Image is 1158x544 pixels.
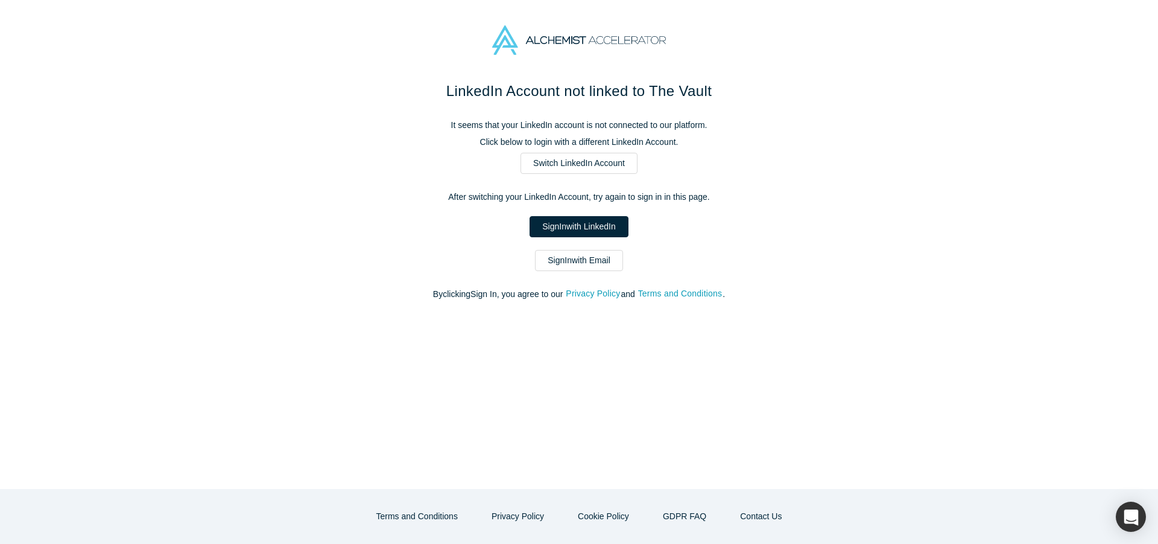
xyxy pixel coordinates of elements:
a: Switch LinkedIn Account [520,153,638,174]
p: By clicking Sign In , you agree to our and . [326,288,832,301]
a: GDPR FAQ [650,506,719,527]
a: SignInwith Email [535,250,623,271]
p: It seems that your LinkedIn account is not connected to our platform. [326,119,832,132]
img: Alchemist Accelerator Logo [492,25,666,55]
button: Terms and Conditions [638,287,723,301]
p: After switching your LinkedIn Account, try again to sign in in this page. [326,191,832,203]
h1: LinkedIn Account not linked to The Vault [326,80,832,102]
button: Privacy Policy [565,287,621,301]
button: Cookie Policy [565,506,642,527]
a: SignInwith LinkedIn [530,216,628,237]
button: Terms and Conditions [364,506,470,527]
button: Contact Us [727,506,794,527]
button: Privacy Policy [479,506,557,527]
p: Click below to login with a different LinkedIn Account. [326,136,832,149]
